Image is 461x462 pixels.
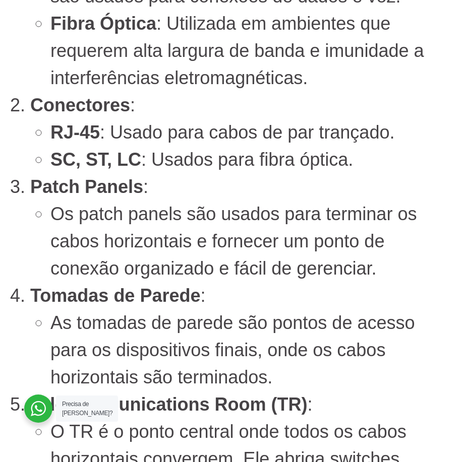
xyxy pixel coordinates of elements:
[30,173,451,282] li: :
[50,10,451,92] li: : Utilizada em ambientes que requerem alta largura de banda e imunidade a interferências eletroma...
[50,122,100,143] strong: RJ-45
[30,285,200,306] strong: Tomadas de Parede
[50,119,451,146] li: : Usado para cabos de par trançado.
[30,394,307,415] strong: Telecommunications Room (TR)
[30,176,143,197] strong: Patch Panels
[62,401,112,417] span: Precisa de [PERSON_NAME]?
[50,13,156,34] strong: Fibra Óptica
[50,201,451,282] li: Os patch panels são usados para terminar os cabos horizontais e fornecer um ponto de conexão orga...
[30,95,130,115] strong: Conectores
[30,92,451,173] li: :
[50,309,451,391] li: As tomadas de parede são pontos de acesso para os dispositivos finais, onde os cabos horizontais ...
[279,333,461,462] iframe: Chat Widget
[279,333,461,462] div: Widget de chat
[50,149,141,170] strong: SC, ST, LC
[50,146,451,173] li: : Usados para fibra óptica.
[30,282,451,391] li: :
